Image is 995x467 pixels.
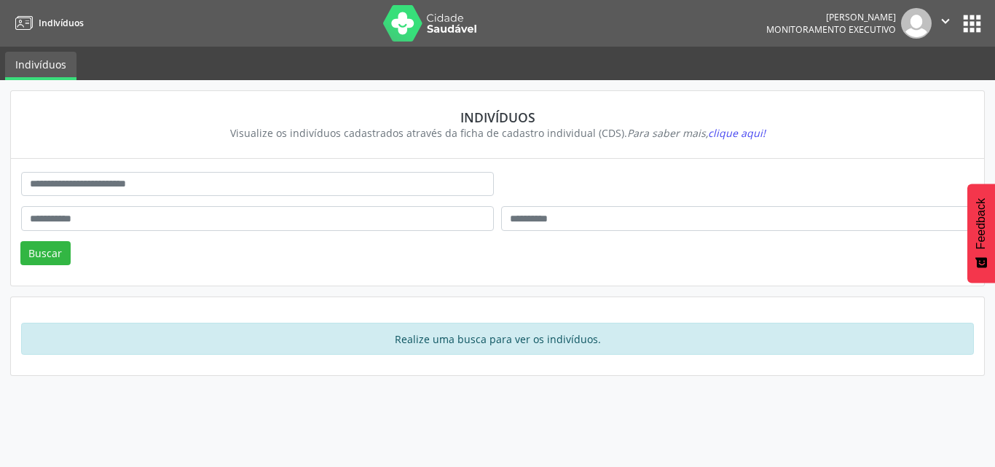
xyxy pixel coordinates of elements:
span: clique aqui! [708,126,766,140]
div: [PERSON_NAME] [766,11,896,23]
img: img [901,8,932,39]
a: Indivíduos [10,11,84,35]
i: Para saber mais, [627,126,766,140]
button: apps [959,11,985,36]
button:  [932,8,959,39]
i:  [937,13,953,29]
div: Visualize os indivíduos cadastrados através da ficha de cadastro individual (CDS). [31,125,964,141]
span: Monitoramento Executivo [766,23,896,36]
span: Feedback [975,198,988,249]
span: Indivíduos [39,17,84,29]
div: Realize uma busca para ver os indivíduos. [21,323,974,355]
div: Indivíduos [31,109,964,125]
button: Buscar [20,241,71,266]
button: Feedback - Mostrar pesquisa [967,184,995,283]
a: Indivíduos [5,52,76,80]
